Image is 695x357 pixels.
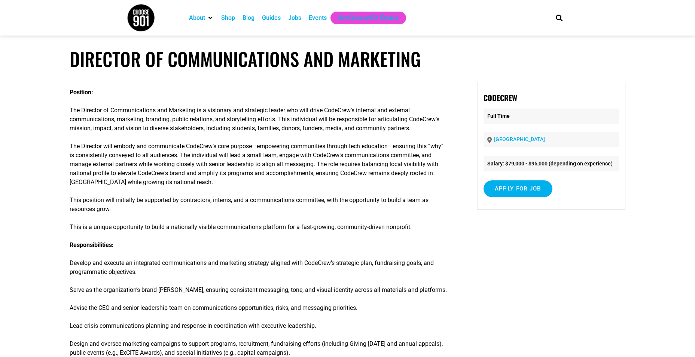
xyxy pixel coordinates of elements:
nav: Main nav [185,12,543,24]
p: The Director of Communications and Marketing is a visionary and strategic leader who will drive C... [70,106,449,133]
a: About [189,13,205,22]
p: This is a unique opportunity to build a nationally visible communications platform for a fast-gro... [70,223,449,232]
p: Develop and execute an integrated communications and marketing strategy aligned with CodeCrew’s s... [70,241,449,277]
div: Search [553,12,565,24]
strong: Responsibilities: [70,241,114,248]
p: Advise the CEO and senior leadership team on communications opportunities, risks, and messaging p... [70,303,449,312]
li: Salary: $79,000 - $95,000 (depending on experience) [484,156,619,171]
p: Lead crisis communications planning and response in coordination with executive leadership. [70,321,449,330]
p: This position will initially be supported by contractors, interns, and a communications committee... [70,196,449,214]
p: Full Time [484,109,619,124]
a: Blog [243,13,254,22]
h1: Director of Communications and Marketing [70,48,626,70]
strong: CodeCrew [484,92,517,103]
input: Apply for job [484,180,552,197]
strong: Position: [70,89,93,96]
a: Guides [262,13,281,22]
p: Serve as the organization’s brand [PERSON_NAME], ensuring consistent messaging, tone, and visual ... [70,286,449,295]
a: [GEOGRAPHIC_DATA] [494,136,545,142]
div: About [185,12,217,24]
a: Jobs [288,13,301,22]
a: Get Choose901 Emails [338,13,399,22]
a: Events [309,13,327,22]
p: The Director will embody and communicate CodeCrew’s core purpose—empowering communities through t... [70,142,449,187]
a: Shop [221,13,235,22]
